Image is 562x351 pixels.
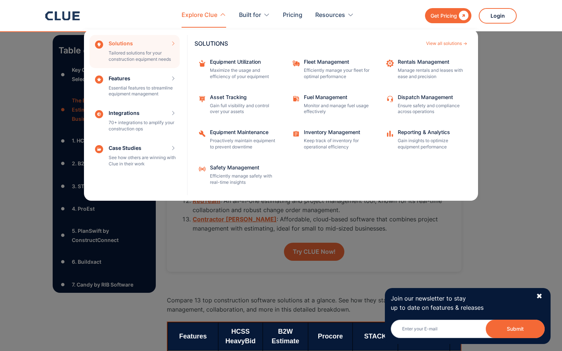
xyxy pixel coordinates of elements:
a: View all solutions [426,41,467,46]
nav: Explore Clue [45,28,517,201]
div: Safety Management [210,165,276,170]
a: Inventory ManagementKeep track of inventory for operational efficiency [288,126,375,154]
li: : Affordable, cloud-based software that combines project management with estimating, ideal for sm... [193,215,450,233]
img: Repairing icon [198,130,206,138]
div: Inventory Management [304,130,370,135]
a: Equipment MaintenanceProactively maintain equipment to prevent downtime [194,126,281,154]
div: Fleet Management [304,59,370,64]
div: View all solutions [426,41,462,46]
a: Rentals ManagementManage rentals and leases with ease and precision [382,56,469,84]
td: Procore [308,323,353,350]
a: ●7. Candy by RIB Software [59,279,150,290]
img: fleet repair icon [292,59,300,67]
div: Resources [315,4,354,27]
a: Fleet ManagementEfficiently manage your fleet for optimal performance [288,56,375,84]
img: fleet fuel icon [292,95,300,103]
a: Get Pricing [425,8,471,23]
p: Ensure safety and compliance across operations [398,103,464,115]
div: Built for [239,4,261,27]
img: internet signal icon [198,165,206,173]
a: Safety ManagementEfficiently manage safety with real-time insights [194,161,281,189]
div: Explore Clue [182,4,217,27]
div: 7. Candy by RIB Software [72,280,133,289]
td: B2W Estimate [263,323,308,350]
div: ● [59,203,67,214]
p: Monitor and manage fuel usage effectively [304,103,370,115]
div: Resources [315,4,345,27]
img: repairing box icon [198,59,206,67]
a: ●5. PlanSwift by ConstructConnect [59,226,150,245]
div: 6. Buildxact [72,257,101,266]
div: Rentals Management [398,59,464,64]
a: Try CLUE Now! [284,243,344,261]
div: Explore Clue [182,4,226,27]
a: ●4. ProEst [59,203,150,214]
a: Equipment UtilizationMaximize the usage and efficiency of your equipment [194,56,281,84]
a: RedTeam [193,197,220,204]
div: Dispatch Management [398,95,464,100]
img: Customer support icon [386,95,394,103]
button: Submit [486,320,545,338]
p: Efficiently manage your fleet for optimal performance [304,67,370,80]
div: Fuel Management [304,95,370,100]
div: Equipment Maintenance [210,130,276,135]
p: Maximize the usage and efficiency of your equipment [210,67,276,80]
div: Get Pricing [431,11,457,20]
div: ● [59,256,67,267]
td: HCSS HeavyBid [218,323,263,350]
p: Efficiently manage safety with real-time insights [210,173,276,186]
p: Gain insights to optimize equipment performance [398,138,464,150]
div: Equipment Utilization [210,59,276,64]
a: Reporting & AnalyticsGain insights to optimize equipment performance [382,126,469,154]
a: Contractor [PERSON_NAME] [193,215,277,223]
div: Built for [239,4,270,27]
input: Enter your E-mail [391,320,545,338]
p: Gain full visibility and control over your assets [210,103,276,115]
td: Features [168,323,218,350]
p: Keep track of inventory for operational efficiency [304,138,370,150]
div: ● [59,279,67,290]
a: Dispatch ManagementEnsure safety and compliance across operations [382,91,469,119]
img: Task checklist icon [292,130,300,138]
div: ✖ [536,292,542,301]
p: ‍ [167,279,461,288]
td: STACK [353,323,398,350]
img: Maintenance management icon [198,95,206,103]
a: Asset TrackingGain full visibility and control over your assets [194,91,281,119]
div: 5. PlanSwift by ConstructConnect [72,226,150,245]
a: ●6. Buildxact [59,256,150,267]
div: Reporting & Analytics [398,130,464,135]
p: Proactively maintain equipment to prevent downtime [210,138,276,150]
a: Login [479,8,517,24]
img: repair icon image [386,59,394,67]
div: 4. ProEst [72,204,95,213]
a: Fuel ManagementMonitor and manage fuel usage effectively [288,91,375,119]
li: : An all-in-one estimating and project management tool, known for its real-time collaboration and... [193,196,450,215]
a: Pricing [283,4,302,27]
div: SOLUTIONS [194,41,422,46]
p: Join our newsletter to stay up to date on features & releases [391,294,529,312]
img: analytics icon [386,130,394,138]
div: Asset Tracking [210,95,276,100]
p: Compare 13 top construction software solutions at a glance. See how they stack up for takeoffs, p... [167,296,461,314]
div: ● [59,230,67,241]
p: Manage rentals and leases with ease and precision [398,67,464,80]
div:  [457,11,468,20]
